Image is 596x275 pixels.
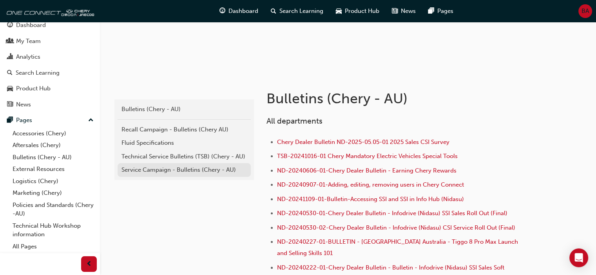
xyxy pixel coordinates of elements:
[330,3,386,19] a: car-iconProduct Hub
[437,7,453,16] span: Pages
[16,116,32,125] div: Pages
[118,102,251,116] a: Bulletins (Chery - AU)
[16,52,40,61] div: Analytics
[7,22,13,29] span: guage-icon
[118,150,251,164] a: Technical Service Bulletins (TSB) (Chery - AU)
[9,128,97,140] a: Accessories (Chery)
[277,167,457,174] a: ND-20240606-01-Chery Dealer Bulletin - Earning Chery Rewards
[88,115,94,126] span: up-icon
[7,54,13,61] span: chart-icon
[118,136,251,150] a: Fluid Specifications
[422,3,460,19] a: pages-iconPages
[118,163,251,177] a: Service Campaign - Bulletins (Chery - AU)
[9,175,97,187] a: Logistics (Chery)
[228,7,258,16] span: Dashboard
[16,37,41,46] div: My Team
[279,7,323,16] span: Search Learning
[9,163,97,175] a: External Resources
[3,66,97,80] a: Search Learning
[219,6,225,16] span: guage-icon
[9,220,97,241] a: Technical Hub Workshop information
[277,238,520,257] a: ND-20240227-01-BULLETIN - [GEOGRAPHIC_DATA] Australia - Tiggo 8 Pro Max Launch and Selling Skills...
[86,259,92,269] span: prev-icon
[121,125,247,134] div: Recall Campaign - Bulletins (Chery AU)
[7,117,13,124] span: pages-icon
[9,241,97,253] a: All Pages
[386,3,422,19] a: news-iconNews
[277,210,507,217] a: ND-20240530-01-Chery Dealer Bulletin - Infodrive (Nidasu) SSI Sales Roll Out (Final)
[16,21,46,30] div: Dashboard
[266,90,524,107] h1: Bulletins (Chery - AU)
[401,7,416,16] span: News
[277,138,449,146] a: Chery Dealer Bulletin ND-2025-05.05-01 2025 Sales CSI Survey
[9,139,97,151] a: Aftersales (Chery)
[3,34,97,49] a: My Team
[16,68,60,77] div: Search Learning
[3,81,97,96] a: Product Hub
[118,123,251,137] a: Recall Campaign - Bulletins (Chery AU)
[277,181,464,188] a: ND-20240907-01-Adding, editing, removing users in Chery Connect
[7,85,13,92] span: car-icon
[3,97,97,112] a: News
[569,248,588,267] div: Open Intercom Messenger
[3,113,97,128] button: Pages
[336,6,342,16] span: car-icon
[121,138,247,147] div: Fluid Specifications
[213,3,264,19] a: guage-iconDashboard
[582,7,589,16] span: BA
[271,6,276,16] span: search-icon
[3,18,97,32] a: Dashboard
[9,151,97,164] a: Bulletins (Chery - AU)
[16,84,51,93] div: Product Hub
[345,7,379,16] span: Product Hub
[7,101,13,108] span: news-icon
[7,38,13,45] span: people-icon
[3,50,97,64] a: Analytics
[277,224,515,231] a: ND-20240530-02-Chery Dealer Bulletin - Infodrive (Nidasu) CSI Service Roll Out (Final)
[428,6,434,16] span: pages-icon
[266,117,322,126] span: All departments
[3,16,97,113] button: DashboardMy TeamAnalyticsSearch LearningProduct HubNews
[121,152,247,161] div: Technical Service Bulletins (TSB) (Chery - AU)
[121,105,247,114] div: Bulletins (Chery - AU)
[121,165,247,174] div: Service Campaign - Bulletins (Chery - AU)
[4,3,94,19] img: oneconnect
[7,70,13,77] span: search-icon
[16,100,31,109] div: News
[9,187,97,199] a: Marketing (Chery)
[264,3,330,19] a: search-iconSearch Learning
[277,153,458,160] a: TSB-20241016-01 Chery Mandatory Electric Vehicles Special Tools
[277,196,464,203] a: ND-20241109-01-Bulletin-Accessing SSI and SSI in Info Hub (Nidasu)
[578,4,592,18] button: BA
[9,199,97,220] a: Policies and Standards (Chery -AU)
[392,6,398,16] span: news-icon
